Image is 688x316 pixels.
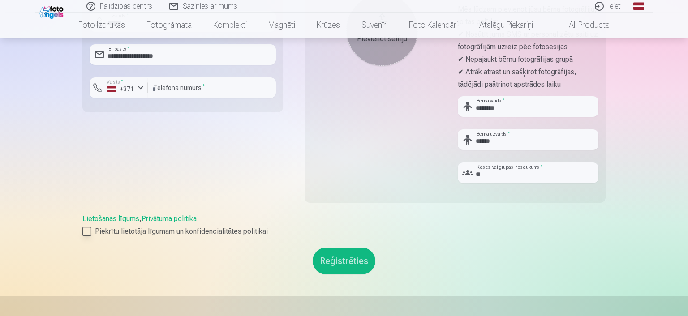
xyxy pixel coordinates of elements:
div: +371 [107,85,134,94]
a: Lietošanas līgums [82,214,139,223]
a: Komplekti [202,13,258,38]
a: Atslēgu piekariņi [469,13,544,38]
button: Valsts*+371 [90,77,148,98]
button: Reģistrēties [313,248,375,274]
label: Valsts [104,79,126,85]
p: ✔ Nosūtīt jums SMS ar personalizētu saiti uz fotogrāfijām uzreiz pēc fotosesijas [458,28,598,53]
div: Pievienot selfiju [355,34,409,44]
div: , [82,214,606,237]
label: Piekrītu lietotāja līgumam un konfidencialitātes politikai [82,226,606,237]
a: Magnēti [258,13,306,38]
a: All products [544,13,620,38]
a: Foto kalendāri [398,13,469,38]
p: ✔ Nepajaukt bērnu fotogrāfijas grupā [458,53,598,66]
img: /fa1 [39,4,66,19]
a: Foto izdrukas [68,13,136,38]
a: Krūzes [306,13,351,38]
p: ✔ Ātrāk atrast un sašķirot fotogrāfijas, tādējādi paātrinot apstrādes laiku [458,66,598,91]
a: Suvenīri [351,13,398,38]
a: Fotogrāmata [136,13,202,38]
a: Privātuma politika [142,214,197,223]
